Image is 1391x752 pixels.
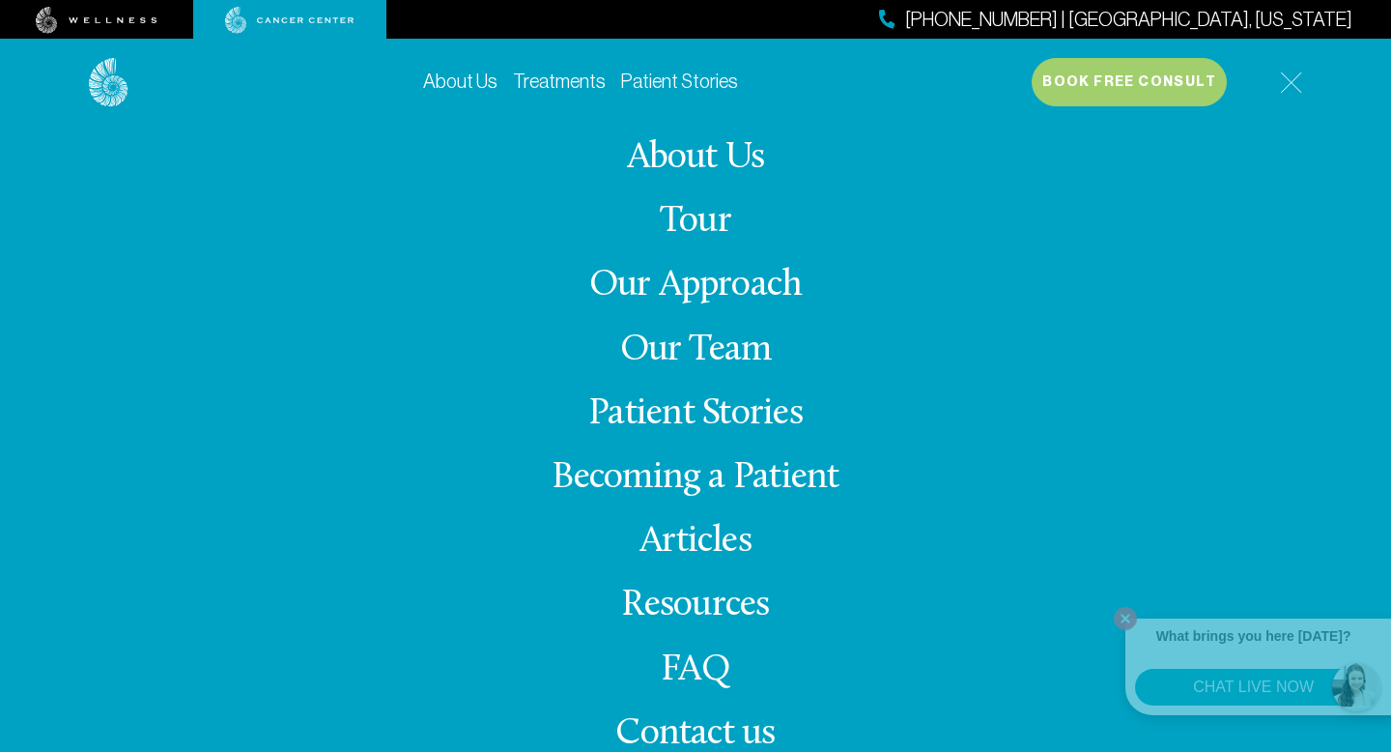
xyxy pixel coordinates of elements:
a: About Us [627,139,765,177]
a: Tour [660,203,731,241]
span: [PHONE_NUMBER] | [GEOGRAPHIC_DATA], [US_STATE] [905,6,1352,34]
a: About Us [423,71,497,92]
img: cancer center [225,7,355,34]
a: FAQ [661,651,730,689]
a: Patient Stories [621,71,738,92]
a: Becoming a Patient [552,459,838,497]
img: logo [89,58,128,107]
a: Articles [639,523,752,561]
a: Resources [621,587,769,624]
a: Our Approach [589,267,803,304]
img: icon-hamburger [1280,72,1302,94]
a: Our Team [620,332,772,369]
a: Treatments [513,71,606,92]
button: Book Free Consult [1032,58,1227,106]
img: wellness [36,7,157,34]
a: [PHONE_NUMBER] | [GEOGRAPHIC_DATA], [US_STATE] [879,6,1352,34]
a: Patient Stories [588,395,803,433]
